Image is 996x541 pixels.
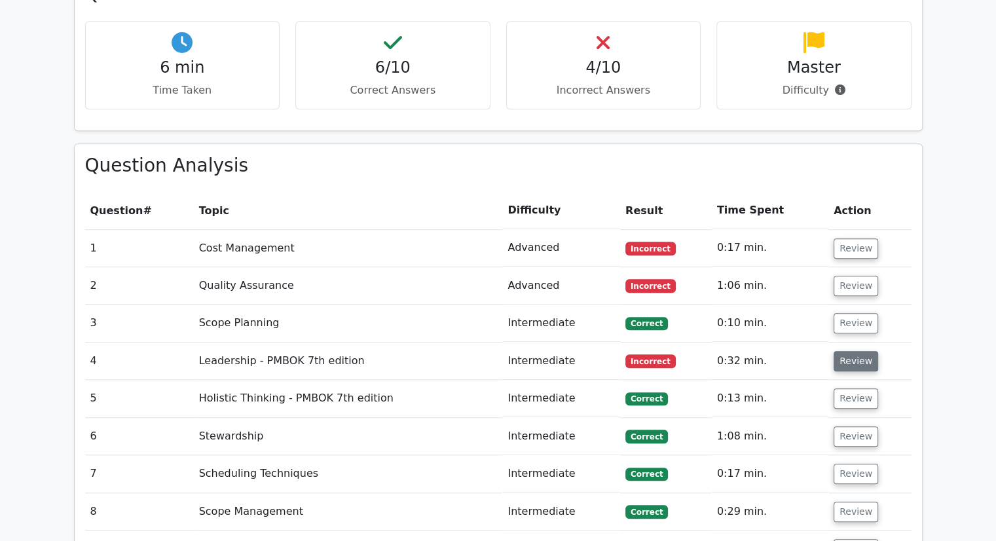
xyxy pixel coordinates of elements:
[834,388,878,409] button: Review
[306,58,479,77] h4: 6/10
[625,279,676,292] span: Incorrect
[625,468,668,481] span: Correct
[194,380,503,417] td: Holistic Thinking - PMBOK 7th edition
[85,192,194,229] th: #
[712,305,828,342] td: 0:10 min.
[85,493,194,531] td: 8
[194,418,503,455] td: Stewardship
[834,464,878,484] button: Review
[194,305,503,342] td: Scope Planning
[85,267,194,305] td: 2
[625,430,668,443] span: Correct
[194,192,503,229] th: Topic
[625,392,668,405] span: Correct
[834,502,878,522] button: Review
[85,418,194,455] td: 6
[728,83,900,98] p: Difficulty
[712,343,828,380] td: 0:32 min.
[306,83,479,98] p: Correct Answers
[194,343,503,380] td: Leadership - PMBOK 7th edition
[502,380,620,417] td: Intermediate
[620,192,712,229] th: Result
[625,317,668,330] span: Correct
[85,229,194,267] td: 1
[502,192,620,229] th: Difficulty
[85,455,194,493] td: 7
[834,426,878,447] button: Review
[728,58,900,77] h4: Master
[625,242,676,255] span: Incorrect
[712,229,828,267] td: 0:17 min.
[502,418,620,455] td: Intermediate
[194,229,503,267] td: Cost Management
[502,229,620,267] td: Advanced
[85,305,194,342] td: 3
[712,380,828,417] td: 0:13 min.
[517,58,690,77] h4: 4/10
[834,351,878,371] button: Review
[625,505,668,518] span: Correct
[712,267,828,305] td: 1:06 min.
[502,305,620,342] td: Intermediate
[834,276,878,296] button: Review
[712,192,828,229] th: Time Spent
[834,313,878,333] button: Review
[502,455,620,493] td: Intermediate
[712,418,828,455] td: 1:08 min.
[828,192,912,229] th: Action
[85,343,194,380] td: 4
[194,267,503,305] td: Quality Assurance
[194,455,503,493] td: Scheduling Techniques
[96,83,269,98] p: Time Taken
[96,58,269,77] h4: 6 min
[194,493,503,531] td: Scope Management
[502,267,620,305] td: Advanced
[625,354,676,367] span: Incorrect
[712,455,828,493] td: 0:17 min.
[90,204,143,217] span: Question
[712,493,828,531] td: 0:29 min.
[85,155,912,177] h3: Question Analysis
[517,83,690,98] p: Incorrect Answers
[502,493,620,531] td: Intermediate
[834,238,878,259] button: Review
[502,343,620,380] td: Intermediate
[85,380,194,417] td: 5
